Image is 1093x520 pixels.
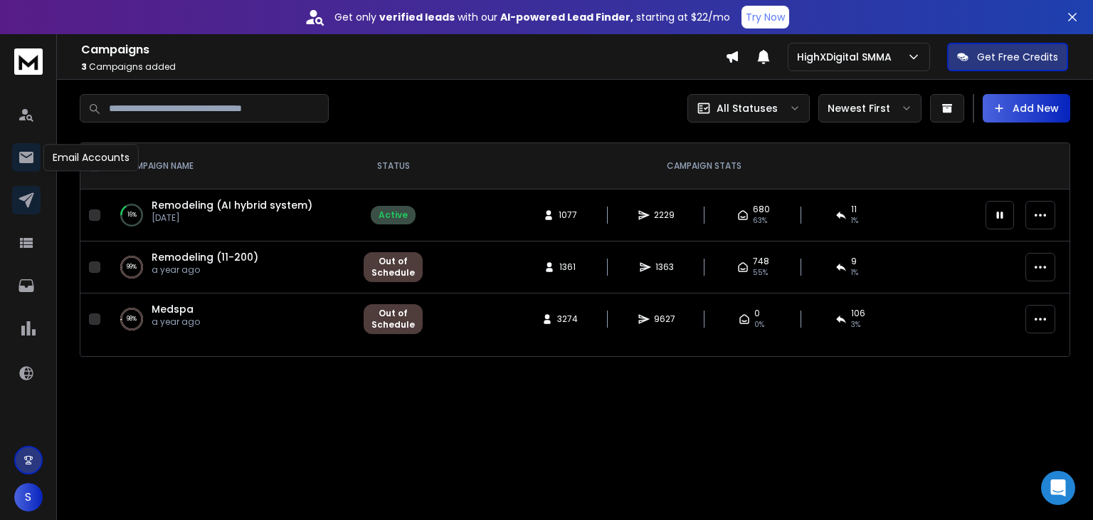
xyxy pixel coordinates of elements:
[152,264,258,276] p: a year ago
[106,293,355,345] td: 98%Medspaa year ago
[654,209,675,221] span: 2229
[334,10,730,24] p: Get only with our starting at $22/mo
[81,61,87,73] span: 3
[152,250,258,264] a: Remodeling (11-200)
[379,209,408,221] div: Active
[557,313,578,325] span: 3274
[717,101,778,115] p: All Statuses
[14,483,43,511] button: S
[106,143,355,189] th: CAMPAIGN NAME
[654,313,675,325] span: 9627
[851,256,857,267] span: 9
[851,308,865,319] span: 106
[379,10,455,24] strong: verified leads
[127,260,137,274] p: 99 %
[431,143,977,189] th: CAMPAIGN STATS
[753,204,770,215] span: 680
[947,43,1068,71] button: Get Free Credits
[559,209,577,221] span: 1077
[559,261,576,273] span: 1361
[371,256,415,279] div: Out of Schedule
[851,267,858,279] span: 1 %
[106,189,355,241] td: 16%Remodeling (AI hybrid system)[DATE]
[152,212,312,224] p: [DATE]
[746,10,785,24] p: Try Now
[741,6,789,28] button: Try Now
[14,48,43,75] img: logo
[127,208,137,222] p: 16 %
[754,308,760,319] span: 0
[81,61,725,73] p: Campaigns added
[1041,471,1075,505] div: Open Intercom Messenger
[754,319,764,331] span: 0%
[655,261,674,273] span: 1363
[500,10,633,24] strong: AI-powered Lead Finder,
[851,204,857,215] span: 11
[152,302,194,316] a: Medspa
[81,41,725,58] h1: Campaigns
[127,312,137,326] p: 98 %
[753,215,767,227] span: 63 %
[355,143,431,189] th: STATUS
[753,267,768,279] span: 55 %
[977,50,1058,64] p: Get Free Credits
[797,50,897,64] p: HighXDigital SMMA
[818,94,922,123] button: Newest First
[106,241,355,293] td: 99%Remodeling (11-200)a year ago
[152,198,312,212] a: Remodeling (AI hybrid system)
[152,316,200,328] p: a year ago
[851,215,858,227] span: 1 %
[753,256,769,267] span: 748
[371,308,415,331] div: Out of Schedule
[983,94,1070,123] button: Add New
[851,319,860,331] span: 3 %
[43,144,139,171] div: Email Accounts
